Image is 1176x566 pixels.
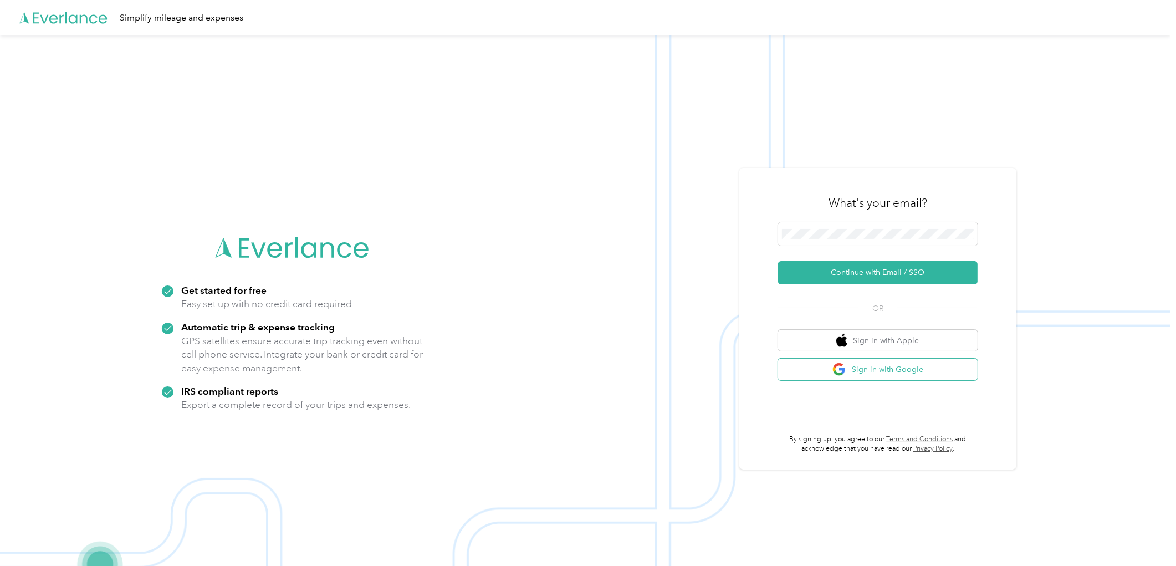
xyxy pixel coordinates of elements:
img: google logo [832,363,846,376]
a: Privacy Policy [913,445,953,453]
strong: Get started for free [181,284,267,296]
h3: What's your email? [829,195,927,211]
strong: Automatic trip & expense tracking [181,321,335,333]
button: apple logoSign in with Apple [778,330,978,351]
span: OR [858,303,897,314]
p: GPS satellites ensure accurate trip tracking even without cell phone service. Integrate your bank... [181,334,423,375]
button: Continue with Email / SSO [778,261,978,284]
a: Terms and Conditions [887,435,953,443]
p: Export a complete record of your trips and expenses. [181,398,411,412]
strong: IRS compliant reports [181,385,278,397]
p: By signing up, you agree to our and acknowledge that you have read our . [778,435,978,454]
div: Simplify mileage and expenses [120,11,243,25]
p: Easy set up with no credit card required [181,297,352,311]
img: apple logo [836,334,847,348]
button: google logoSign in with Google [778,359,978,380]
